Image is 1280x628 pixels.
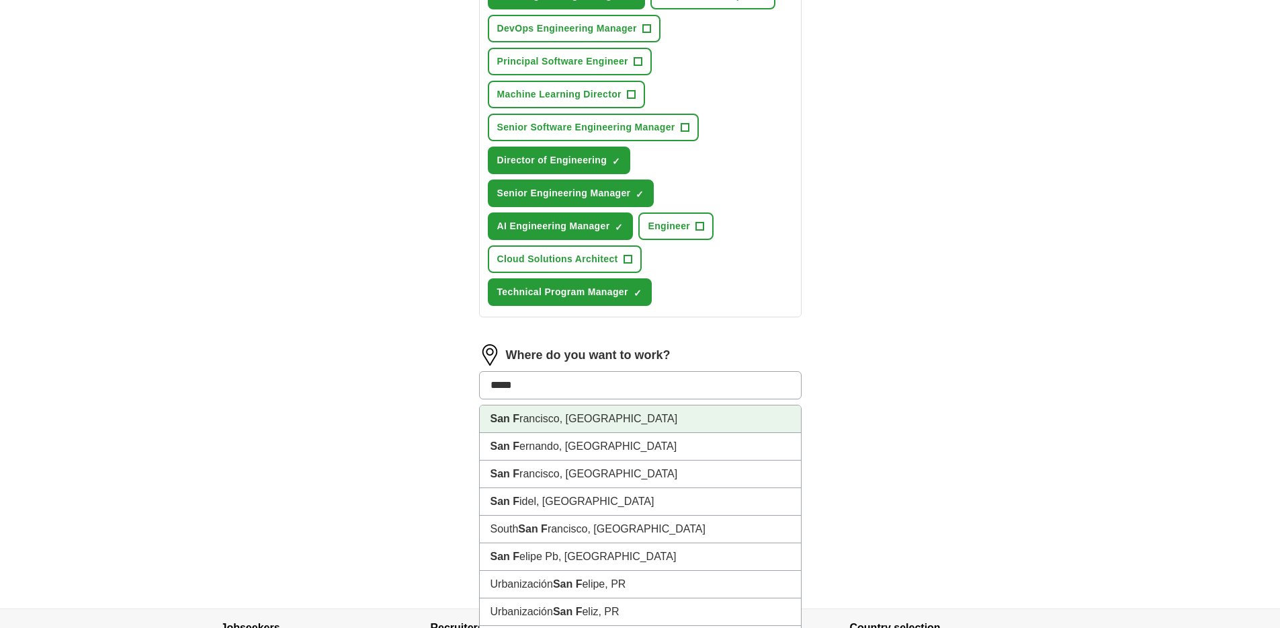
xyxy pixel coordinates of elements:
[553,578,583,590] strong: San F
[490,413,520,424] strong: San F
[479,344,501,366] img: location.png
[497,285,628,299] span: Technical Program Manager
[480,433,801,461] li: ernando, [GEOGRAPHIC_DATA]
[497,252,618,266] span: Cloud Solutions Architect
[490,468,520,479] strong: San F
[488,212,634,240] button: AI Engineering Manager✓
[497,22,637,36] span: DevOps Engineering Manager
[612,156,620,167] span: ✓
[553,606,583,617] strong: San F
[615,222,623,233] span: ✓
[488,48,652,75] button: Principal Software Engineer
[490,496,520,507] strong: San F
[648,219,690,233] span: Engineer
[497,87,622,102] span: Machine Learning Director
[518,523,548,535] strong: San F
[490,440,520,452] strong: San F
[480,461,801,488] li: rancisco, [GEOGRAPHIC_DATA]
[497,219,610,233] span: AI Engineering Manager
[636,189,644,200] span: ✓
[488,245,642,273] button: Cloud Solutions Architect
[480,488,801,516] li: idel, [GEOGRAPHIC_DATA]
[488,278,652,306] button: Technical Program Manager✓
[634,288,642,299] span: ✓
[480,516,801,543] li: South rancisco, [GEOGRAPHIC_DATA]
[638,212,714,240] button: Engineer
[488,180,654,207] button: Senior Engineering Manager✓
[480,543,801,571] li: elipe Pb, [GEOGRAPHIC_DATA]
[506,346,671,364] label: Where do you want to work?
[497,186,631,200] span: Senior Engineering Manager
[488,114,699,141] button: Senior Software Engineering Manager
[488,81,645,108] button: Machine Learning Director
[497,54,628,69] span: Principal Software Engineer
[488,147,631,174] button: Director of Engineering✓
[497,120,675,134] span: Senior Software Engineering Manager
[480,571,801,598] li: Urbanización elipe, PR
[497,153,607,167] span: Director of Engineering
[488,15,660,42] button: DevOps Engineering Manager
[480,405,801,433] li: rancisco, [GEOGRAPHIC_DATA]
[480,598,801,626] li: Urbanización eliz, PR
[490,551,520,562] strong: San F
